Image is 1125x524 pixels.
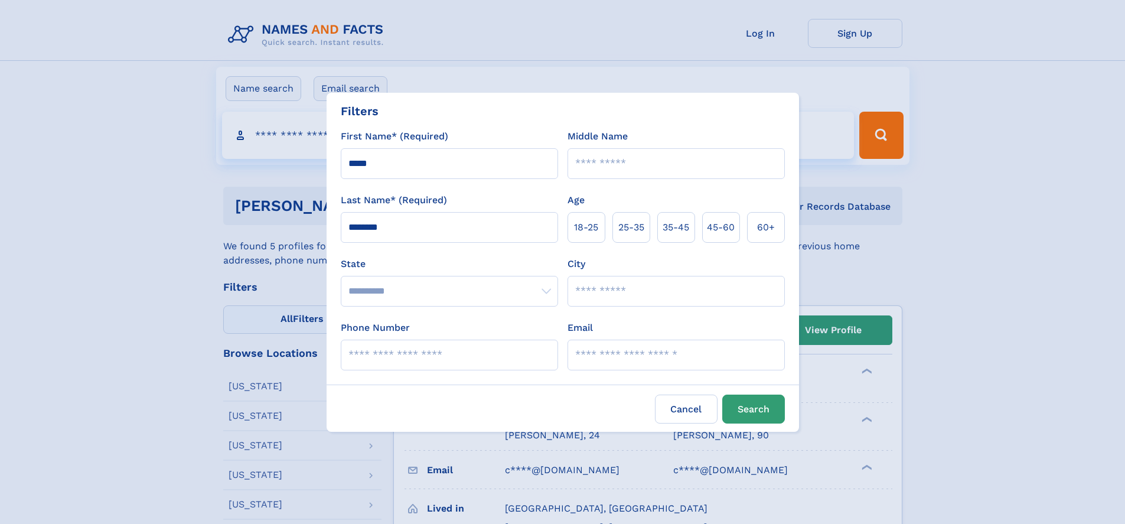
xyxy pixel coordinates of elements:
[568,321,593,335] label: Email
[722,395,785,424] button: Search
[655,395,718,424] label: Cancel
[757,220,775,235] span: 60+
[574,220,598,235] span: 18‑25
[568,257,585,271] label: City
[341,321,410,335] label: Phone Number
[663,220,689,235] span: 35‑45
[568,129,628,144] label: Middle Name
[341,193,447,207] label: Last Name* (Required)
[618,220,644,235] span: 25‑35
[707,220,735,235] span: 45‑60
[341,257,558,271] label: State
[341,129,448,144] label: First Name* (Required)
[568,193,585,207] label: Age
[341,102,379,120] div: Filters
